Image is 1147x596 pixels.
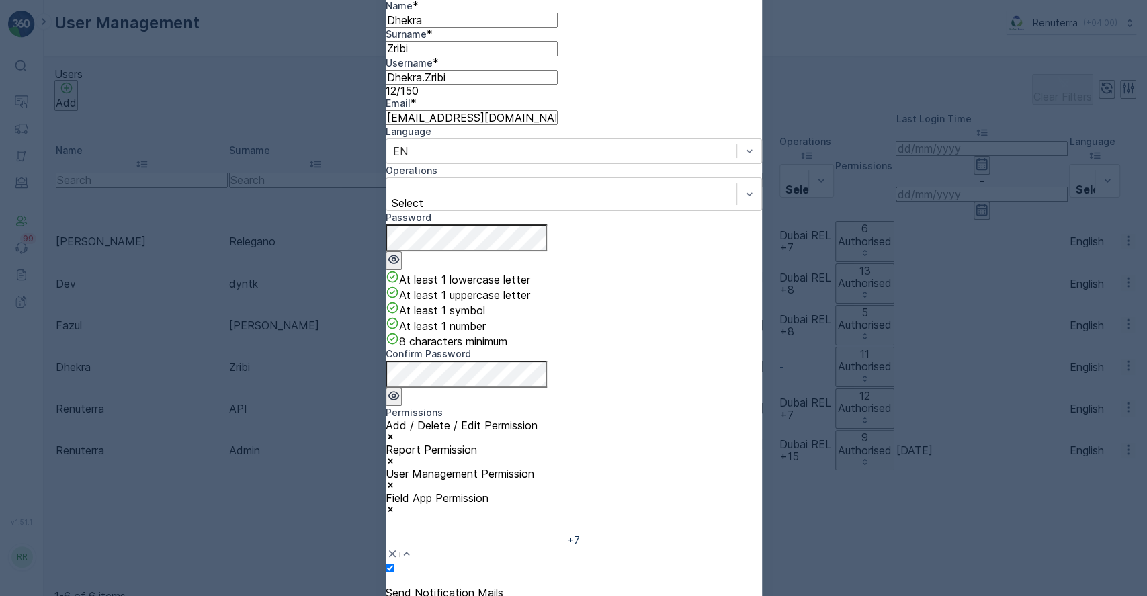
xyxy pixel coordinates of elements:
[386,564,394,572] input: Send Notification MailsPlease select to notify this user with mails.
[386,456,762,468] div: Remove Report Permission
[386,504,762,516] div: Remove Field App Permission
[399,319,486,333] span: At least 1 number
[568,534,580,547] p: + 7
[399,304,485,317] span: At least 1 symbol
[386,212,431,223] label: Password
[399,335,507,348] span: 8 characters minimum
[386,407,443,418] label: Permissions
[386,97,411,109] label: Email
[386,419,762,431] div: Add / Delete / Edit Permission
[386,28,427,40] label: Surname
[386,492,762,504] div: Field App Permission
[399,288,530,302] span: At least 1 uppercase letter
[386,126,431,137] label: Language
[386,165,437,176] label: Operations
[386,431,762,443] div: Remove Add / Delete / Edit Permission
[386,468,762,480] div: User Management Permission
[386,480,762,492] div: Remove User Management Permission
[386,443,762,456] div: Report Permission
[392,197,577,209] p: Select
[399,273,530,286] span: At least 1 lowercase letter
[386,348,471,359] label: Confirm Password
[386,85,762,97] p: 12 / 150
[386,57,433,69] label: Username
